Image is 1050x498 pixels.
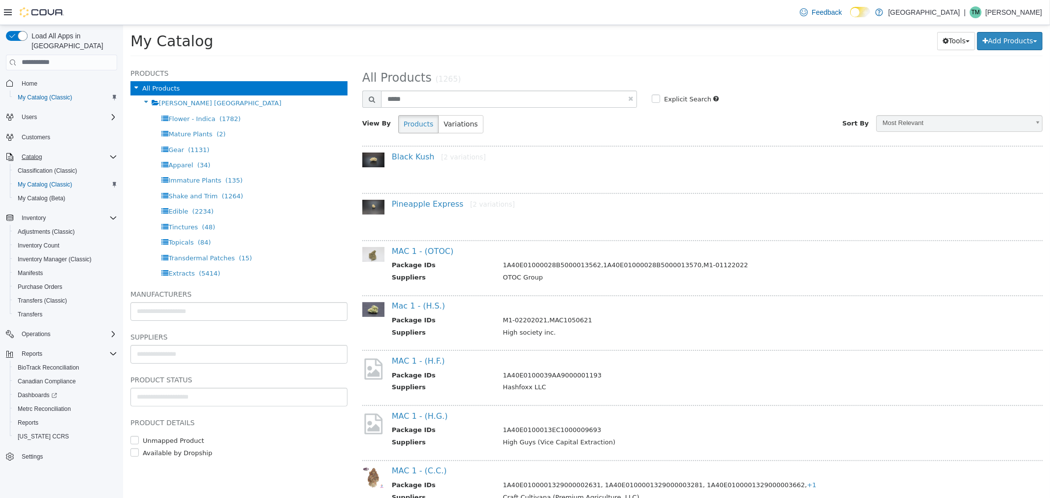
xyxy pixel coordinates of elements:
[14,295,71,307] a: Transfers (Classic)
[69,183,91,190] span: (2234)
[239,175,261,189] img: 150
[75,214,88,221] span: (84)
[18,419,38,427] span: Reports
[22,133,50,141] span: Customers
[18,364,79,372] span: BioTrack Reconciliation
[269,221,330,231] a: MAC 1 - (OTOC)
[796,2,846,22] a: Feedback
[14,362,117,373] span: BioTrack Reconciliation
[10,430,121,443] button: [US_STATE] CCRS
[14,309,46,320] a: Transfers
[10,191,121,205] button: My Catalog (Beta)
[269,331,322,341] a: MAC 1 - (H.F.)
[7,7,90,25] span: My Catalog
[315,90,360,108] button: Variations
[10,402,121,416] button: Metrc Reconciliation
[10,361,121,374] button: BioTrack Reconciliation
[22,350,42,358] span: Reports
[45,136,70,144] span: Apparel
[18,131,54,143] a: Customers
[7,392,224,404] h5: Product Details
[18,255,92,263] span: Inventory Manager (Classic)
[18,328,117,340] span: Operations
[18,194,65,202] span: My Catalog (Beta)
[65,121,86,128] span: (1131)
[18,348,46,360] button: Reports
[10,294,121,308] button: Transfers (Classic)
[719,94,746,102] span: Sort By
[14,403,75,415] a: Metrc Reconciliation
[7,349,224,361] h5: Product Status
[373,303,891,315] td: High society inc.
[102,152,120,159] span: (135)
[850,7,871,17] input: Dark Mode
[45,105,89,113] span: Mature Plants
[10,280,121,294] button: Purchase Orders
[269,400,373,412] th: Package IDs
[18,212,117,224] span: Inventory
[10,178,121,191] button: My Catalog (Classic)
[812,7,842,17] span: Feedback
[14,92,117,103] span: My Catalog (Classic)
[2,130,121,144] button: Customers
[76,245,97,252] span: (5414)
[22,214,46,222] span: Inventory
[19,60,57,67] span: All Products
[239,332,261,356] img: missing-image.png
[373,235,891,248] td: 1A40E01000028B5000013562,1A40E01000028B5000013570,M1-01122022
[269,357,373,370] th: Suppliers
[2,150,121,164] button: Catalog
[684,456,693,464] span: +1
[45,121,61,128] span: Gear
[269,276,322,285] a: Mac 1 - (H.S.)
[14,431,73,442] a: [US_STATE] CCRS
[239,94,268,102] span: View By
[7,306,224,318] h5: Suppliers
[18,283,63,291] span: Purchase Orders
[10,252,121,266] button: Inventory Manager (Classic)
[964,6,966,18] p: |
[18,433,69,440] span: [US_STATE] CCRS
[269,412,373,425] th: Suppliers
[79,198,92,206] span: (48)
[14,375,80,387] a: Canadian Compliance
[2,211,121,225] button: Inventory
[14,179,76,190] a: My Catalog (Classic)
[14,165,117,177] span: Classification (Classic)
[14,192,117,204] span: My Catalog (Beta)
[14,389,61,401] a: Dashboards
[14,240,117,251] span: Inventory Count
[18,181,72,188] span: My Catalog (Classic)
[373,467,891,480] td: Craft Cultivana (Premium Agriculture, LLC)
[96,90,118,97] span: (1782)
[14,165,81,177] a: Classification (Classic)
[7,42,224,54] h5: Products
[10,164,121,178] button: Classification (Classic)
[10,374,121,388] button: Canadian Compliance
[971,6,980,18] span: TM
[269,235,373,248] th: Package IDs
[14,295,117,307] span: Transfers (Classic)
[14,362,83,373] a: BioTrack Reconciliation
[373,357,891,370] td: Hashfoxx LLC
[14,389,117,401] span: Dashboards
[814,7,852,25] button: Tools
[14,92,76,103] a: My Catalog (Classic)
[14,309,117,320] span: Transfers
[116,229,129,237] span: (15)
[94,105,102,113] span: (2)
[14,226,79,238] a: Adjustments (Classic)
[74,136,88,144] span: (34)
[269,455,373,467] th: Package IDs
[18,391,57,399] span: Dashboards
[14,375,117,387] span: Canadian Compliance
[318,128,363,136] small: [2 variations]
[14,417,117,429] span: Reports
[2,110,121,124] button: Users
[239,387,261,411] img: missing-image.png
[36,74,159,82] span: [PERSON_NAME] [GEOGRAPHIC_DATA]
[45,229,112,237] span: Transdermal Patches
[18,78,41,90] a: Home
[269,345,373,358] th: Package IDs
[539,69,588,79] label: Explicit Search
